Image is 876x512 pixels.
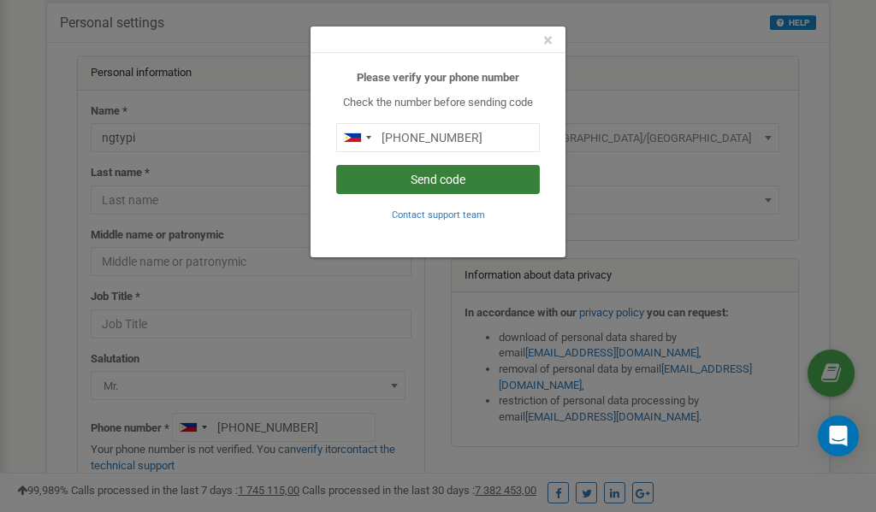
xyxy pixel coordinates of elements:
[357,71,519,84] b: Please verify your phone number
[336,165,540,194] button: Send code
[818,415,859,456] div: Open Intercom Messenger
[392,209,485,221] small: Contact support team
[543,30,553,50] span: ×
[337,124,376,151] div: Telephone country code
[336,95,540,111] p: Check the number before sending code
[543,32,553,50] button: Close
[392,208,485,221] a: Contact support team
[336,123,540,152] input: 0905 123 4567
